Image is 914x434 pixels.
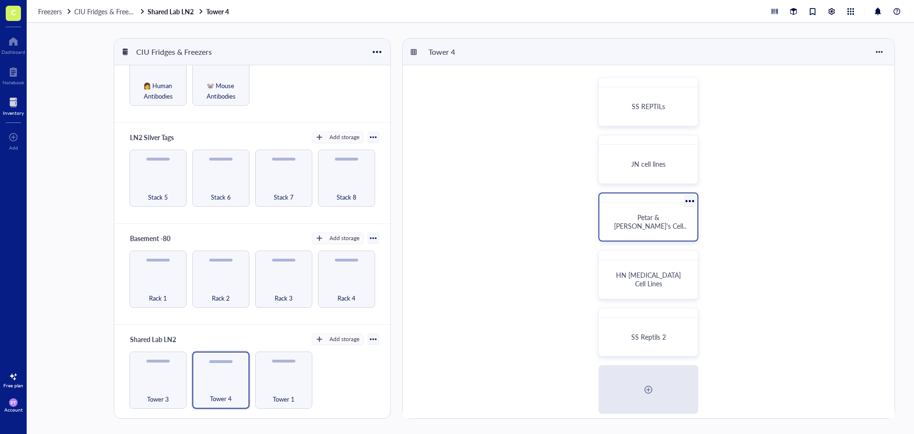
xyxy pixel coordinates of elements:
span: Tower 4 [210,394,232,404]
span: Rack 4 [338,293,356,303]
span: HN [MEDICAL_DATA] Cell Lines [616,270,683,288]
div: Notebook [2,80,24,85]
span: Tower 3 [147,394,169,404]
div: LN2 Silver Tags [126,131,183,144]
span: Stack 8 [337,192,357,202]
a: Notebook [2,64,24,85]
span: Stack 5 [148,192,168,202]
div: Tower 4 [424,44,481,60]
div: Add [9,145,18,151]
a: Inventory [3,95,24,116]
span: SS Reptils 2 [631,332,666,342]
span: Rack 3 [275,293,293,303]
span: Freezers [38,7,62,16]
a: Dashboard [1,34,25,55]
div: Add storage [329,335,359,343]
span: C [11,6,16,18]
div: Basement -80 [126,232,183,245]
a: CIU Fridges & Freezers [74,7,146,16]
a: Freezers [38,7,72,16]
span: Stack 7 [274,192,294,202]
span: Petar & [PERSON_NAME]'s Cell Lines [614,212,688,239]
span: Rack 1 [149,293,167,303]
span: JN cell lines [631,159,666,169]
span: PT [10,400,16,405]
button: Add storage [312,232,364,244]
div: Dashboard [1,49,25,55]
div: Add storage [329,133,359,141]
span: CIU Fridges & Freezers [74,7,140,16]
div: CIU Fridges & Freezers [132,44,216,60]
div: Add storage [329,234,359,242]
span: SS REPTILs [632,101,665,111]
div: Account [4,407,23,413]
button: Add storage [312,333,364,345]
span: 👩 Human Antibodies [134,81,182,101]
div: Free plan [3,383,23,388]
span: Stack 6 [211,192,231,202]
a: Shared Lab LN2Tower 4 [148,7,231,16]
span: 🐭 Mouse Antibodies [197,81,245,101]
button: Add storage [312,131,364,143]
div: Shared Lab LN2 [126,333,183,346]
span: Rack 2 [212,293,230,303]
div: Inventory [3,110,24,116]
span: Tower 1 [273,394,295,404]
